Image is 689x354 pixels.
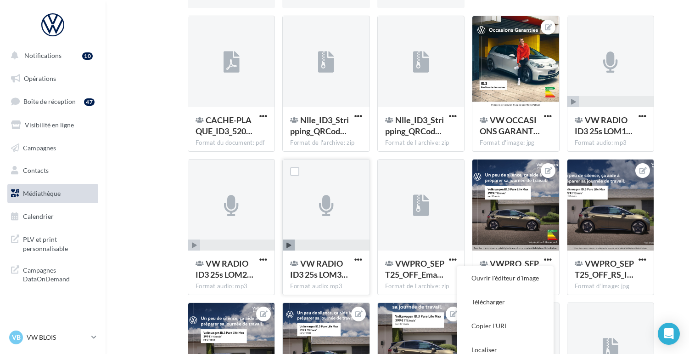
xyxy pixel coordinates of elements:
[575,282,647,291] div: Format d'image: jpg
[27,333,88,342] p: VW BLOIS
[24,74,56,82] span: Opérations
[480,139,552,147] div: Format d'image: jpg
[6,161,100,180] a: Contacts
[480,115,540,136] span: VW OCCASIONS GARANTIE_AVRIL24_RS_ID.3
[575,115,633,136] span: VW RADIO ID3 25s LOM1 11.03.25
[575,139,647,147] div: Format audio: mp3
[457,290,554,314] button: Télécharger
[25,121,74,129] span: Visibilité en ligne
[290,282,362,291] div: Format audio: mp3
[6,184,100,203] a: Médiathèque
[6,69,100,88] a: Opérations
[480,258,539,280] span: VWPRO_SEPT25_OFF_RS_ID.3_CARRE
[82,52,93,60] div: 10
[6,91,100,111] a: Boîte de réception47
[658,323,680,345] div: Open Intercom Messenger
[23,143,56,151] span: Campagnes
[6,207,100,226] a: Calendrier
[24,51,62,59] span: Notifications
[290,115,349,136] span: Nlle_ID3_Stripping_QRCode_blanc
[23,97,76,105] span: Boîte de réception
[385,258,444,280] span: VWPRO_SEPT25_OFF_Email_ID.3
[385,282,457,291] div: Format de l'archive: zip
[7,329,98,346] a: VB VW BLOIS
[6,229,100,257] a: PLV et print personnalisable
[12,333,21,342] span: VB
[196,282,268,291] div: Format audio: mp3
[23,212,54,220] span: Calendrier
[84,98,95,106] div: 47
[457,266,554,290] button: Ouvrir l'éditeur d'image
[290,139,362,147] div: Format de l'archive: zip
[6,260,100,287] a: Campagnes DataOnDemand
[23,189,61,197] span: Médiathèque
[196,115,252,136] span: CACHE-PLAQUE_ID3_520x110_HD
[196,258,253,280] span: VW RADIO ID3 25s LOM2 11.03.25
[6,46,96,65] button: Notifications 10
[23,166,49,174] span: Contacts
[575,258,634,280] span: VWPRO_SEPT25_OFF_RS_ID.3_GMB
[196,139,268,147] div: Format du document: pdf
[6,115,100,135] a: Visibilité en ligne
[457,314,554,338] button: Copier l'URL
[23,264,95,284] span: Campagnes DataOnDemand
[23,233,95,253] span: PLV et print personnalisable
[385,115,444,136] span: Nlle_ID3_Stripping_QRCode_noir
[385,139,457,147] div: Format de l'archive: zip
[6,138,100,158] a: Campagnes
[290,258,348,280] span: VW RADIO ID3 25s LOM3 11.03.25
